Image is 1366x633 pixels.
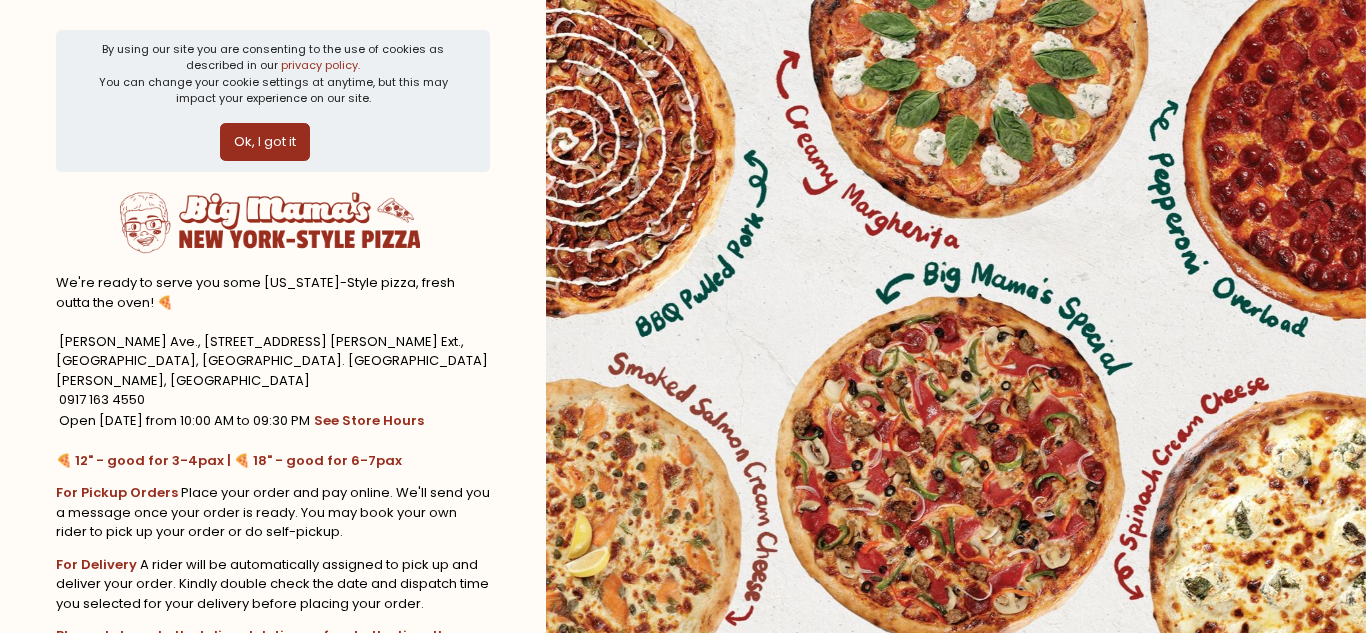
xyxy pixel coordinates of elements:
div: Place your order and pay online. We'll send you a message once your order is ready. You may book ... [56,483,490,542]
button: Ok, I got it [220,123,310,161]
div: A rider will be automatically assigned to pick up and deliver your order. Kindly double check the... [56,555,490,614]
div: [PERSON_NAME] Ave., [STREET_ADDRESS] [PERSON_NAME] Ext., [GEOGRAPHIC_DATA], [GEOGRAPHIC_DATA]. [G... [56,332,490,391]
button: see store hours [313,410,425,432]
b: For Delivery [56,555,137,574]
b: For Pickup Orders [56,483,178,502]
img: Big Mama's Pizza [120,185,420,260]
div: By using our site you are consenting to the use of cookies as described in our You can change you... [90,41,457,107]
div: Open [DATE] from 10:00 AM to 09:30 PM [56,410,490,432]
a: privacy policy. [281,57,360,73]
div: We're ready to serve you some [US_STATE]-Style pizza, fresh outta the oven! 🍕 [56,273,490,312]
div: 0917 163 4550 [56,390,490,410]
b: 🍕 12" - good for 3-4pax | 🍕 18" - good for 6-7pax [56,451,402,470]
